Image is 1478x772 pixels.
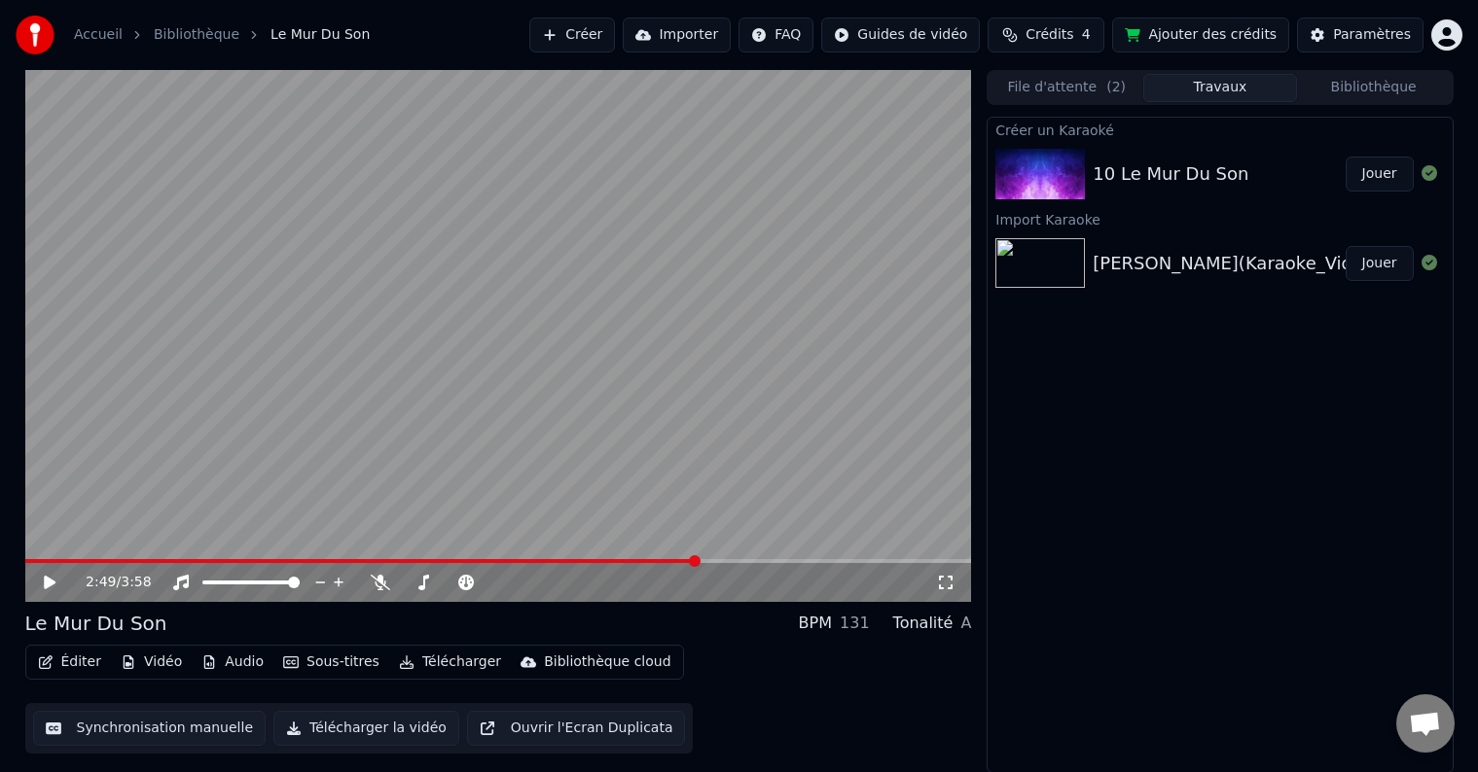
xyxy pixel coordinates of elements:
div: Bibliothèque cloud [544,652,670,672]
button: FAQ [739,18,813,53]
div: 131 [840,612,870,635]
span: Crédits [1026,25,1073,45]
a: Accueil [74,25,123,45]
div: BPM [799,612,832,635]
button: Ouvrir l'Ecran Duplicata [467,711,686,746]
div: Créer un Karaoké [988,118,1452,141]
button: Éditer [30,649,109,676]
div: 10 Le Mur Du Son [1093,160,1248,188]
div: / [86,573,132,592]
button: Télécharger [391,649,509,676]
button: File d'attente [990,74,1143,102]
button: Vidéo [113,649,190,676]
div: Le Mur Du Son [25,610,167,637]
button: Synchronisation manuelle [33,711,267,746]
span: 2:49 [86,573,116,592]
nav: breadcrumb [74,25,370,45]
button: Jouer [1346,157,1414,192]
span: ( 2 ) [1106,78,1126,97]
button: Paramètres [1297,18,1424,53]
button: Jouer [1346,246,1414,281]
button: Importer [623,18,731,53]
div: A [960,612,971,635]
div: Tonalité [893,612,954,635]
button: Télécharger la vidéo [273,711,459,746]
button: Ajouter des crédits [1112,18,1289,53]
div: Paramètres [1333,25,1411,45]
a: Bibliothèque [154,25,239,45]
button: Travaux [1143,74,1297,102]
div: Import Karaoke [988,207,1452,230]
img: youka [16,16,54,54]
button: Crédits4 [988,18,1104,53]
span: 4 [1082,25,1091,45]
button: Bibliothèque [1297,74,1451,102]
button: Créer [529,18,615,53]
button: Sous-titres [275,649,387,676]
span: 3:58 [121,573,151,592]
a: Ouvrir le chat [1396,694,1455,753]
span: Le Mur Du Son [270,25,370,45]
button: Guides de vidéo [821,18,980,53]
button: Audio [194,649,271,676]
